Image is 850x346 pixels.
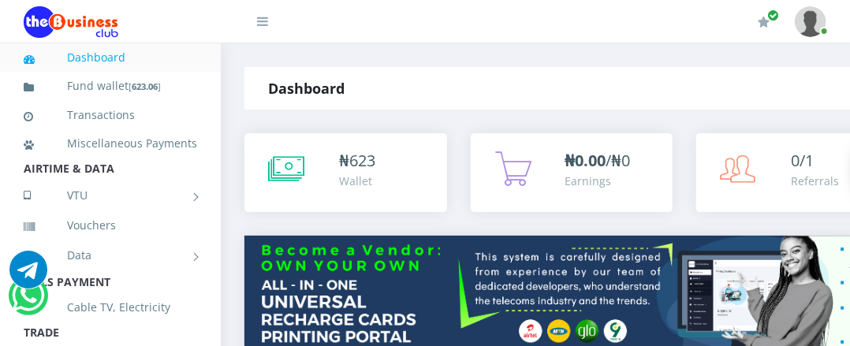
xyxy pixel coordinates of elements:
[24,176,197,215] a: VTU
[9,262,47,288] a: Chat for support
[471,133,673,212] a: ₦0.00/₦0 Earnings
[339,149,375,173] div: ₦
[268,79,345,98] strong: Dashboard
[565,150,631,171] span: /₦0
[24,6,118,38] img: Logo
[339,173,375,189] div: Wallet
[24,289,197,326] a: Cable TV, Electricity
[767,9,779,21] span: Renew/Upgrade Subscription
[24,97,197,133] a: Transactions
[24,236,197,275] a: Data
[795,6,826,37] img: User
[24,68,197,105] a: Fund wallet[623.06]
[132,80,158,92] b: 623.06
[24,207,197,244] a: Vouchers
[758,16,770,28] i: Renew/Upgrade Subscription
[565,150,606,171] b: ₦0.00
[24,39,197,76] a: Dashboard
[12,288,44,314] a: Chat for support
[791,150,814,171] span: 0/1
[244,133,447,212] a: ₦623 Wallet
[129,80,161,92] small: [ ]
[791,173,839,189] div: Referrals
[565,173,631,189] div: Earnings
[349,150,375,171] span: 623
[24,125,197,162] a: Miscellaneous Payments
